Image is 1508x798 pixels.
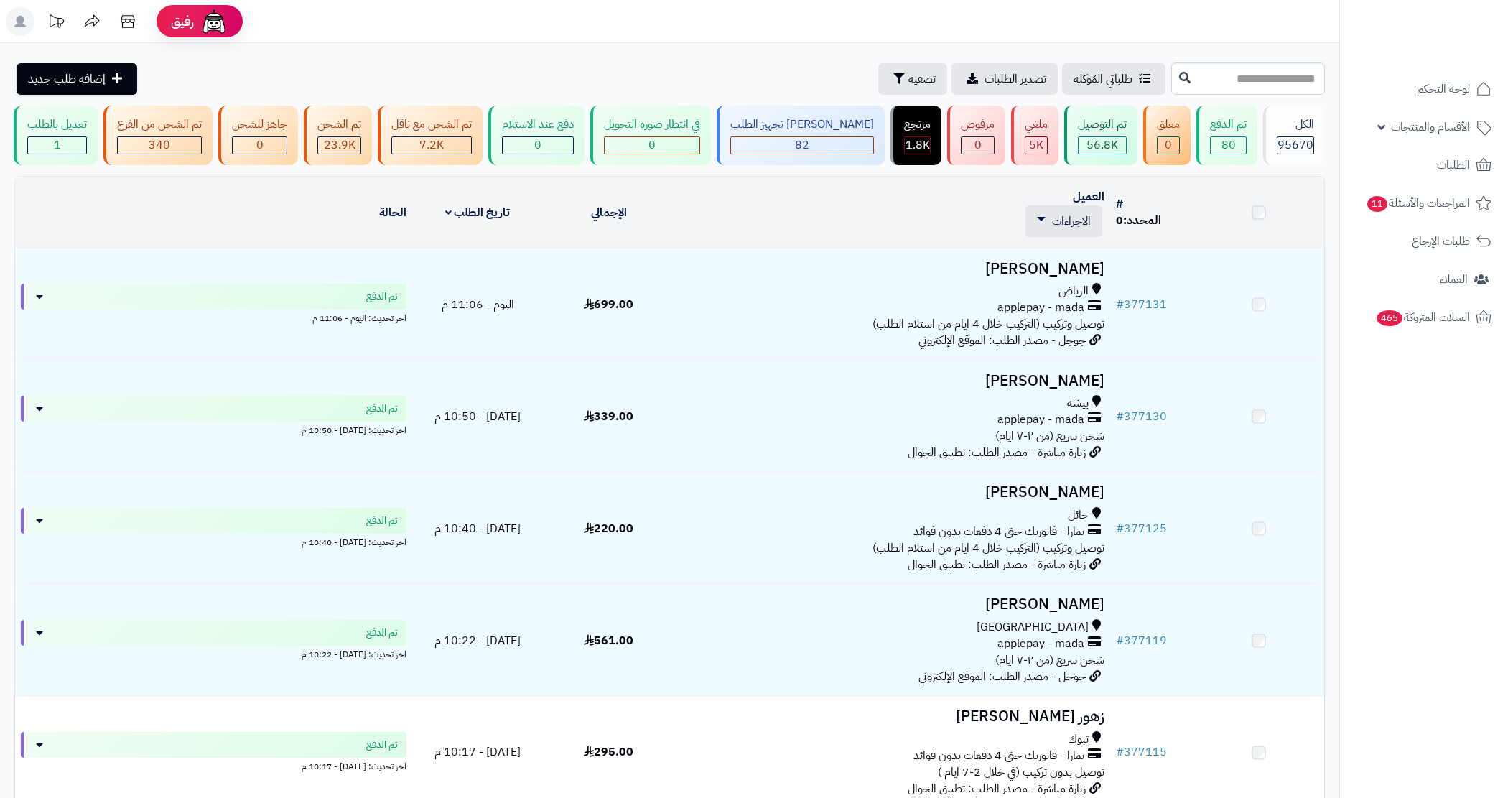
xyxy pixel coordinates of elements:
a: الكل95670 [1260,106,1328,165]
div: جاهز للشحن [232,116,287,133]
a: #377131 [1116,296,1167,313]
a: تم الشحن من الفرع 340 [101,106,215,165]
img: ai-face.png [200,7,228,36]
div: مرتجع [904,116,931,133]
div: دفع عند الاستلام [502,116,574,133]
a: مرفوض 0 [944,106,1008,165]
h3: [PERSON_NAME] [680,484,1104,501]
span: 339.00 [584,408,633,425]
div: ملغي [1025,116,1048,133]
span: [DATE] - 10:17 م [434,743,521,761]
div: 7223 [392,137,471,154]
span: اليوم - 11:06 م [442,296,514,313]
a: #377115 [1116,743,1167,761]
span: 23.9K [324,136,355,154]
span: بيشة [1067,395,1089,412]
span: 80 [1221,136,1236,154]
div: 56815 [1079,137,1126,154]
a: تم الشحن مع ناقل 7.2K [375,106,485,165]
span: توصيل بدون تركيب (في خلال 2-7 ايام ) [938,764,1104,781]
span: 561.00 [584,632,633,649]
a: تعديل بالطلب 1 [11,106,101,165]
a: الحالة [379,204,406,221]
a: طلبات الإرجاع [1349,224,1499,259]
a: إضافة طلب جديد [17,63,137,95]
h3: [PERSON_NAME] [680,373,1104,389]
div: تم الشحن من الفرع [117,116,202,133]
div: 4986 [1025,137,1047,154]
a: تم الشحن 23.9K [301,106,375,165]
a: في انتظار صورة التحويل 0 [587,106,714,165]
div: معلق [1157,116,1180,133]
a: الإجمالي [591,204,627,221]
span: 1 [54,136,61,154]
span: إضافة طلب جديد [28,70,106,88]
span: الاجراءات [1052,213,1091,230]
span: [DATE] - 10:50 م [434,408,521,425]
a: جاهز للشحن 0 [215,106,301,165]
a: مرتجع 1.8K [888,106,944,165]
div: اخر تحديث: [DATE] - 10:22 م [21,646,406,661]
span: 82 [795,136,809,154]
a: المراجعات والأسئلة11 [1349,186,1499,221]
span: طلباتي المُوكلة [1074,70,1132,88]
span: المراجعات والأسئلة [1366,193,1470,213]
span: # [1116,743,1124,761]
a: العملاء [1349,262,1499,297]
span: طلبات الإرجاع [1412,231,1470,251]
span: [GEOGRAPHIC_DATA] [977,619,1089,636]
a: تم التوصيل 56.8K [1061,106,1140,165]
div: 0 [1158,137,1179,154]
div: اخر تحديث: [DATE] - 10:17 م [21,758,406,773]
span: الأقسام والمنتجات [1391,117,1470,137]
a: ملغي 5K [1008,106,1061,165]
div: [PERSON_NAME] تجهيز الطلب [730,116,874,133]
span: 0 [1116,212,1123,229]
span: تبوك [1069,731,1089,748]
div: 1 [28,137,86,154]
a: # [1116,195,1123,213]
span: 1.8K [906,136,930,154]
span: # [1116,296,1124,313]
div: مرفوض [961,116,995,133]
a: تاريخ الطلب [445,204,511,221]
div: المحدد: [1116,213,1188,229]
a: الاجراءات [1037,213,1091,230]
span: [DATE] - 10:40 م [434,520,521,537]
span: تصفية [908,70,936,88]
span: الطلبات [1437,155,1470,175]
span: 0 [1165,136,1172,154]
div: 82 [731,137,873,154]
h3: [PERSON_NAME] [680,596,1104,613]
span: الرياض [1058,283,1089,300]
div: اخر تحديث: اليوم - 11:06 م [21,310,406,325]
div: 0 [962,137,994,154]
span: 7.2K [419,136,444,154]
span: جوجل - مصدر الطلب: الموقع الإلكتروني [918,332,1086,349]
div: اخر تحديث: [DATE] - 10:50 م [21,422,406,437]
span: تم الدفع [366,738,398,752]
div: تم الشحن [317,116,361,133]
a: #377125 [1116,520,1167,537]
span: 295.00 [584,743,633,761]
span: حائل [1068,507,1089,524]
a: [PERSON_NAME] تجهيز الطلب 82 [714,106,888,165]
span: تم الدفع [366,626,398,640]
span: رفيق [171,13,194,30]
span: 0 [256,136,264,154]
h3: زهور [PERSON_NAME] [680,708,1104,725]
span: تمارا - فاتورتك حتى 4 دفعات بدون فوائد [913,748,1084,764]
div: اخر تحديث: [DATE] - 10:40 م [21,534,406,549]
span: توصيل وتركيب (التركيب خلال 4 ايام من استلام الطلب) [872,315,1104,333]
span: زيارة مباشرة - مصدر الطلب: تطبيق الجوال [908,780,1086,797]
span: تم الدفع [366,402,398,416]
a: العميل [1073,188,1104,205]
a: معلق 0 [1140,106,1193,165]
a: تصدير الطلبات [951,63,1058,95]
span: 56.8K [1086,136,1118,154]
span: 465 [1377,310,1402,326]
span: لوحة التحكم [1417,79,1470,99]
div: تعديل بالطلب [27,116,87,133]
span: شحن سريع (من ٢-٧ ايام) [995,427,1104,445]
span: 0 [648,136,656,154]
